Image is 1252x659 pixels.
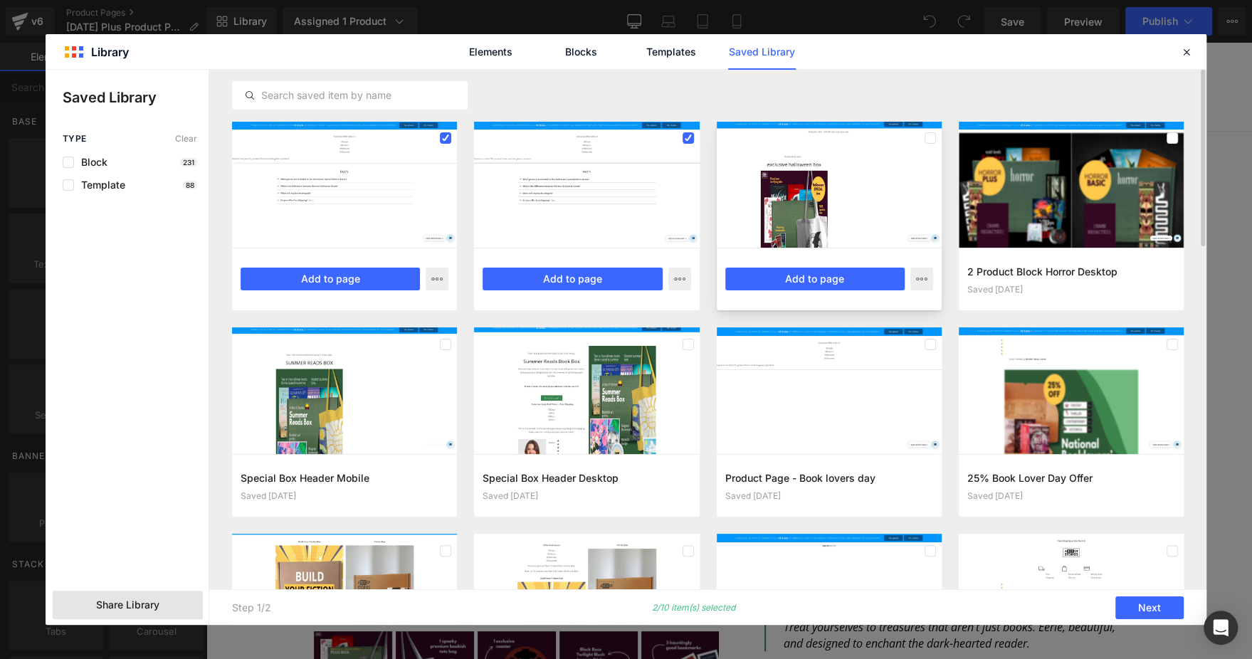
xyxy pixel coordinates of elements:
[545,302,929,336] button: Pre-order now!
[127,22,201,67] a: Book Subscription Boxes UK
[545,265,591,284] span: £29.99
[578,433,782,449] span: A haunting escape, bound in books.
[605,137,660,148] span: Seconds
[483,470,690,485] h3: Special Box Header Desktop
[685,23,775,36] span: Student Discount
[483,491,690,501] div: Saved [DATE]
[677,14,784,44] a: Student Discount
[457,34,525,70] a: Elements
[180,158,197,167] p: 231
[385,53,407,65] span: Blog
[233,87,467,104] input: Search saved item by name
[386,110,416,137] span: 01
[183,181,197,189] p: 88
[386,137,416,148] span: Days
[74,157,107,168] span: Block
[132,27,196,61] img: Book Subscription Boxes UK
[635,216,647,230] span: 23
[578,395,646,411] span: Description
[967,491,1175,501] div: Saved [DATE]
[446,23,498,36] span: Gift Boxes
[216,14,332,44] a: Subscription Boxes
[545,171,893,196] span: [DATE] PLUS - Special Edition Box
[74,179,125,191] span: Template
[638,34,705,70] a: Templates
[515,23,601,36] span: Advent Calendar
[618,23,668,36] span: Bookstore
[224,53,288,65] span: Refer Friend
[725,268,905,290] button: Add to page
[448,110,490,137] span: 07
[521,110,573,137] span: 51
[521,137,573,148] span: Minutes
[547,34,615,70] a: Blocks
[967,285,1175,295] div: Saved [DATE]
[534,362,940,376] p: Your [DATE] Box will be shipped by 1st week of October.
[63,134,87,144] span: Type
[483,268,662,290] button: Add to page
[107,171,512,576] img: Halloween PLUS - Special Edition Box
[725,491,933,501] div: Saved [DATE]
[331,14,437,44] a: Horror Book Club
[340,23,428,36] span: Horror Book Club
[578,576,910,608] span: Treat yourselves to treasures that aren’t just books. Eerie, beautiful, and designed to enchant t...
[241,268,420,290] button: Add to page
[534,361,613,376] strong: Delivery note:
[241,491,448,501] div: Saved [DATE]
[297,44,377,74] a: Our Mission
[241,470,448,485] h3: Special Box Header Mobile
[558,213,606,233] mark: HURRY!
[728,34,796,70] a: Saved Library
[599,263,653,284] span: £25.49
[448,137,490,148] span: Hours
[175,134,197,144] span: Clear
[437,14,506,44] a: Gift Boxes
[1204,611,1238,645] div: Open Intercom Messenger
[668,268,693,283] span: 15%
[1115,596,1184,619] button: Next
[232,601,271,613] p: Step 1/2
[63,87,209,108] p: Saved Library
[224,23,323,36] span: Subscription Boxes
[506,14,609,44] a: Advent Calendar
[96,598,159,612] span: Share Library
[216,44,297,74] a: Refer Friend
[578,465,929,560] div: There’s no outrunning the shadows with this chilling 2-book box, carefully curated for nights whe...
[609,14,677,44] a: Bookstore
[967,264,1175,279] h3: 2 Product Block Horror Desktop
[652,602,735,613] p: 2/10 item(s) selected
[696,268,720,283] span: OFF
[377,44,416,74] a: Blog
[725,470,933,485] h3: Product Page - Book lovers day
[605,110,660,137] span: 44
[545,214,928,232] div: ONLY LEFT
[967,470,1175,485] h3: 25% Book Lover Day Offer
[305,53,369,65] span: Our Mission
